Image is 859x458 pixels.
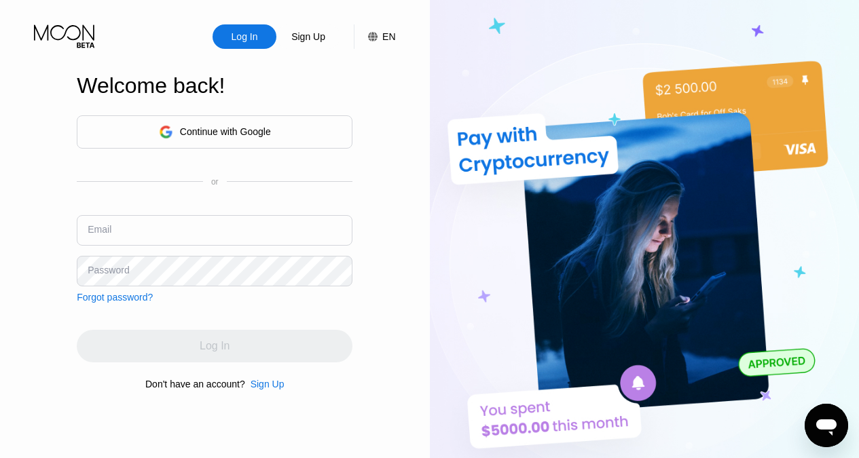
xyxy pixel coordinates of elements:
div: EN [354,24,395,49]
div: Welcome back! [77,73,352,98]
div: Email [88,224,111,235]
div: Don't have an account? [145,379,245,389]
div: Continue with Google [77,115,352,149]
div: Sign Up [276,24,340,49]
div: Log In [213,24,276,49]
div: Password [88,265,129,275]
div: Sign Up [245,379,285,389]
div: Sign Up [251,379,285,389]
div: Log In [230,30,259,43]
div: Continue with Google [180,126,271,137]
div: Forgot password? [77,292,153,303]
div: EN [382,31,395,42]
div: Sign Up [290,30,327,43]
iframe: Кнопка запуска окна обмена сообщениями [805,404,848,447]
div: or [211,177,219,187]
